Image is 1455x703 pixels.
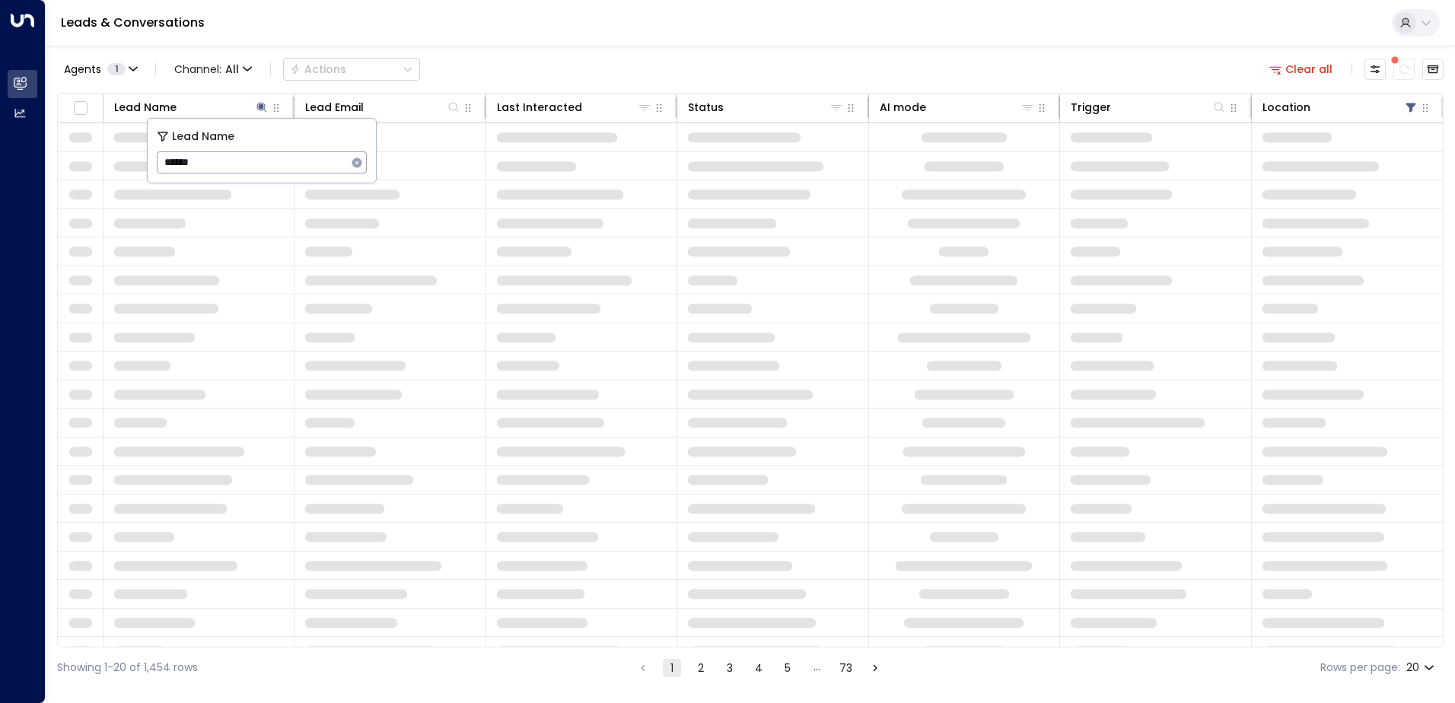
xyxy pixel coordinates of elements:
div: Lead Email [305,98,460,116]
div: Actions [290,62,346,76]
div: Last Interacted [497,98,582,116]
div: Trigger [1071,98,1111,116]
button: Go to next page [866,659,884,677]
div: Showing 1-20 of 1,454 rows [57,660,198,676]
div: … [807,659,826,677]
div: Location [1262,98,1310,116]
button: Actions [283,58,420,81]
button: Go to page 2 [692,659,710,677]
button: Agents1 [57,59,143,80]
div: Location [1262,98,1418,116]
button: Archived Leads [1422,59,1444,80]
span: 1 [107,63,126,75]
button: Go to page 4 [750,659,768,677]
button: Go to page 3 [721,659,739,677]
label: Rows per page: [1320,660,1400,676]
button: Go to page 5 [778,659,797,677]
div: Trigger [1071,98,1226,116]
button: page 1 [663,659,681,677]
button: Clear all [1263,59,1339,80]
a: Leads & Conversations [61,14,205,31]
span: There are new threads available. Refresh the grid to view the latest updates. [1393,59,1415,80]
div: Status [688,98,724,116]
span: Channel: [168,59,258,80]
button: Channel:All [168,59,258,80]
div: Lead Email [305,98,364,116]
div: AI mode [880,98,1035,116]
button: Customize [1364,59,1386,80]
span: All [225,63,239,75]
span: Lead Name [172,128,234,145]
div: Status [688,98,843,116]
button: Go to page 73 [836,659,855,677]
div: Button group with a nested menu [283,58,420,81]
nav: pagination navigation [633,658,885,677]
div: AI mode [880,98,926,116]
div: Lead Name [114,98,177,116]
div: 20 [1406,657,1437,679]
div: Lead Name [114,98,269,116]
div: Last Interacted [497,98,652,116]
span: Agents [64,64,101,75]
